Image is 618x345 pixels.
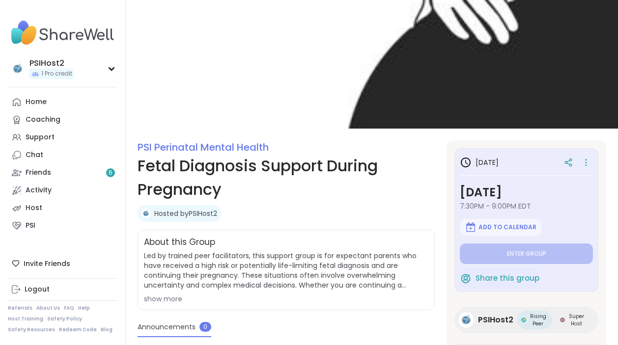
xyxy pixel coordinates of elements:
span: Announcements [138,322,196,332]
div: Coaching [26,115,60,125]
div: PSI [26,221,35,231]
a: Hosted byPSIHost2 [154,209,217,218]
span: Rising Peer [528,313,548,327]
a: Blog [101,326,112,333]
span: Super Host [567,313,587,327]
h2: About this Group [144,236,215,249]
a: Home [8,93,117,111]
a: Host Training [8,316,43,322]
span: 7:30PM - 9:00PM EDT [460,201,593,211]
a: Support [8,129,117,146]
a: PSIHost2PSIHost2Rising PeerRising PeerSuper HostSuper Host [454,307,598,333]
div: PSIHost2 [29,58,74,69]
div: Invite Friends [8,255,117,272]
div: Logout [25,285,50,294]
button: Enter group [460,243,593,264]
img: ShareWell Logomark [460,272,472,284]
div: Support [26,133,55,142]
button: Add to Calendar [460,219,541,236]
img: Rising Peer [521,318,526,322]
a: PSI [8,217,117,235]
a: Safety Resources [8,326,55,333]
a: Activity [8,182,117,199]
a: Friends6 [8,164,117,182]
div: Activity [26,186,52,195]
img: ShareWell Nav Logo [8,16,117,50]
div: Friends [26,168,51,178]
a: FAQ [64,305,74,312]
a: About Us [36,305,60,312]
span: 0 [199,322,211,332]
span: 6 [109,169,112,177]
div: show more [144,294,428,304]
img: PSIHost2 [10,61,26,77]
a: Referrals [8,305,32,312]
a: Redeem Code [59,326,97,333]
span: Add to Calendar [478,223,536,231]
a: Chat [8,146,117,164]
img: Super Host [560,318,565,322]
a: Logout [8,281,117,298]
span: Enter group [507,250,546,258]
span: Led by trained peer facilitators, this support group is for expectant parents who have received a... [144,251,428,290]
span: 1 Pro credit [41,70,72,78]
span: PSIHost2 [478,314,513,326]
span: Share this group [476,273,539,284]
a: PSI Perinatal Mental Health [138,140,269,154]
div: Home [26,97,47,107]
a: Safety Policy [47,316,82,322]
a: Coaching [8,111,117,129]
h3: [DATE] [460,184,593,201]
a: Host [8,199,117,217]
img: PSIHost2 [141,209,151,218]
a: Help [78,305,90,312]
div: Host [26,203,42,213]
img: PSIHost2 [458,312,474,328]
img: ShareWell Logomark [465,221,477,233]
h1: Fetal Diagnosis Support During Pregnancy [138,154,435,201]
button: Share this group [460,268,539,289]
div: Chat [26,150,43,160]
h3: [DATE] [460,157,499,168]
